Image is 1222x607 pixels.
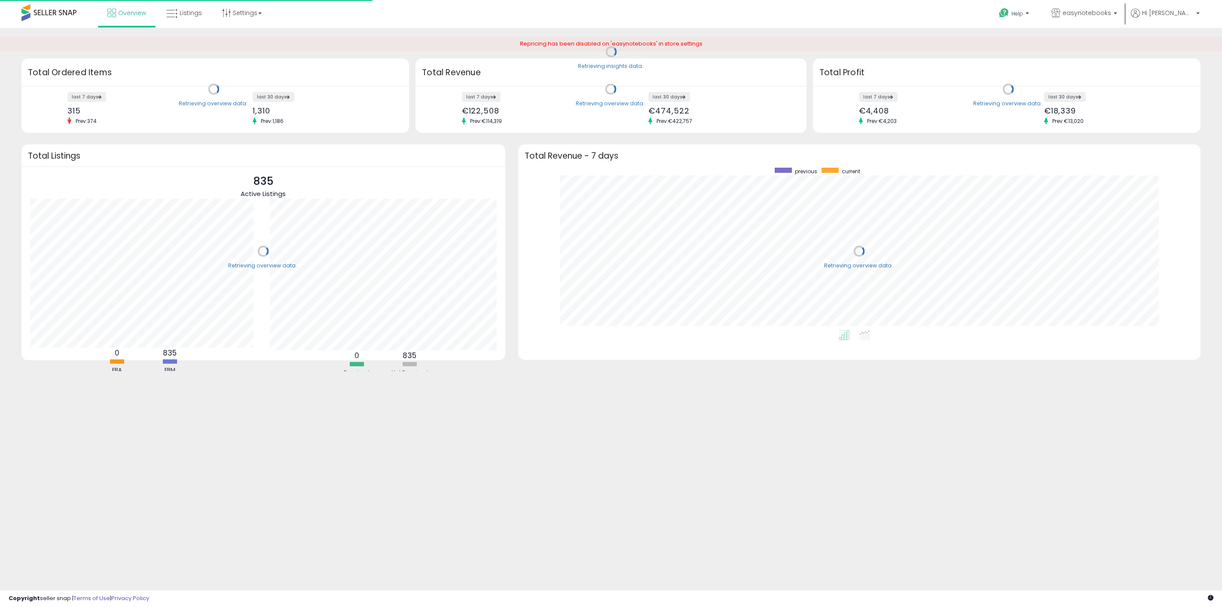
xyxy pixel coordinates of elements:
a: Hi [PERSON_NAME] [1131,9,1200,28]
div: Retrieving overview data.. [228,262,298,270]
span: Repricing has been disabled on 'easynotebooks' in store settings [520,40,703,48]
div: Retrieving overview data.. [973,100,1043,107]
div: Retrieving overview data.. [576,100,646,107]
div: Retrieving overview data.. [824,262,894,270]
span: easynotebooks [1063,9,1111,17]
span: Listings [180,9,202,17]
div: Retrieving overview data.. [179,100,249,107]
span: Overview [118,9,146,17]
a: Help [992,1,1038,28]
span: Help [1011,10,1023,17]
i: Get Help [999,8,1009,18]
span: Hi [PERSON_NAME] [1142,9,1194,17]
